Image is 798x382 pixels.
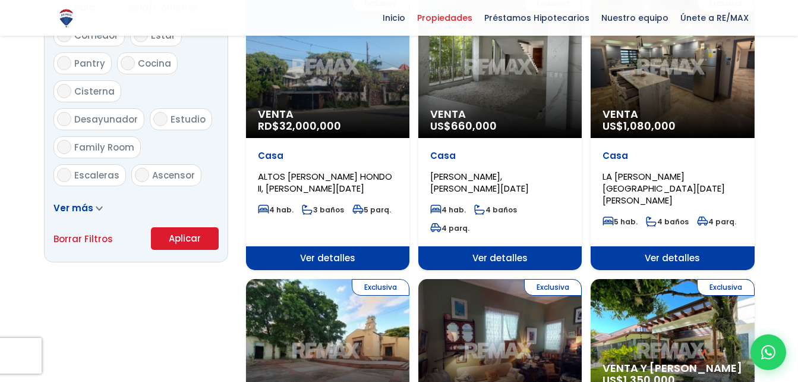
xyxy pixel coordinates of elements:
[258,118,341,133] span: RD$
[151,227,219,250] button: Aplicar
[451,118,497,133] span: 660,000
[418,246,582,270] span: Ver detalles
[57,56,71,70] input: Pantry
[57,84,71,98] input: Cisterna
[57,140,71,154] input: Family Room
[352,279,409,296] span: Exclusiva
[138,57,171,70] span: Cocina
[152,169,195,181] span: Ascensor
[74,169,119,181] span: Escaleras
[430,118,497,133] span: US$
[258,150,398,162] p: Casa
[57,112,71,126] input: Desayunador
[411,9,478,27] span: Propiedades
[121,56,135,70] input: Cocina
[74,141,134,154] span: Family Room
[74,113,138,126] span: Desayunador
[74,85,115,98] span: Cisterna
[352,205,391,215] span: 5 parq.
[603,170,725,206] span: LA [PERSON_NAME][GEOGRAPHIC_DATA][DATE][PERSON_NAME]
[674,9,755,27] span: Únete a RE/MAX
[623,118,676,133] span: 1,080,000
[135,168,149,182] input: Ascensor
[74,57,105,70] span: Pantry
[258,170,392,195] span: ALTOS [PERSON_NAME] HONDO II, [PERSON_NAME][DATE]
[258,205,294,215] span: 4 hab.
[153,112,168,126] input: Estudio
[430,150,570,162] p: Casa
[56,8,77,29] img: Logo de REMAX
[53,202,103,214] a: Ver más
[171,113,206,126] span: Estudio
[603,217,638,227] span: 5 hab.
[646,217,689,227] span: 4 baños
[524,279,582,296] span: Exclusiva
[697,217,736,227] span: 4 parq.
[474,205,517,215] span: 4 baños
[430,205,466,215] span: 4 hab.
[430,108,570,120] span: Venta
[258,108,398,120] span: Venta
[53,202,93,214] span: Ver más
[603,150,742,162] p: Casa
[430,223,469,233] span: 4 parq.
[53,231,113,246] a: Borrar Filtros
[603,362,742,374] span: Venta y [PERSON_NAME]
[603,118,676,133] span: US$
[478,9,595,27] span: Préstamos Hipotecarios
[279,118,341,133] span: 32,000,000
[57,168,71,182] input: Escaleras
[595,9,674,27] span: Nuestro equipo
[697,279,755,296] span: Exclusiva
[246,246,409,270] span: Ver detalles
[591,246,754,270] span: Ver detalles
[377,9,411,27] span: Inicio
[302,205,344,215] span: 3 baños
[603,108,742,120] span: Venta
[430,170,529,195] span: [PERSON_NAME], [PERSON_NAME][DATE]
